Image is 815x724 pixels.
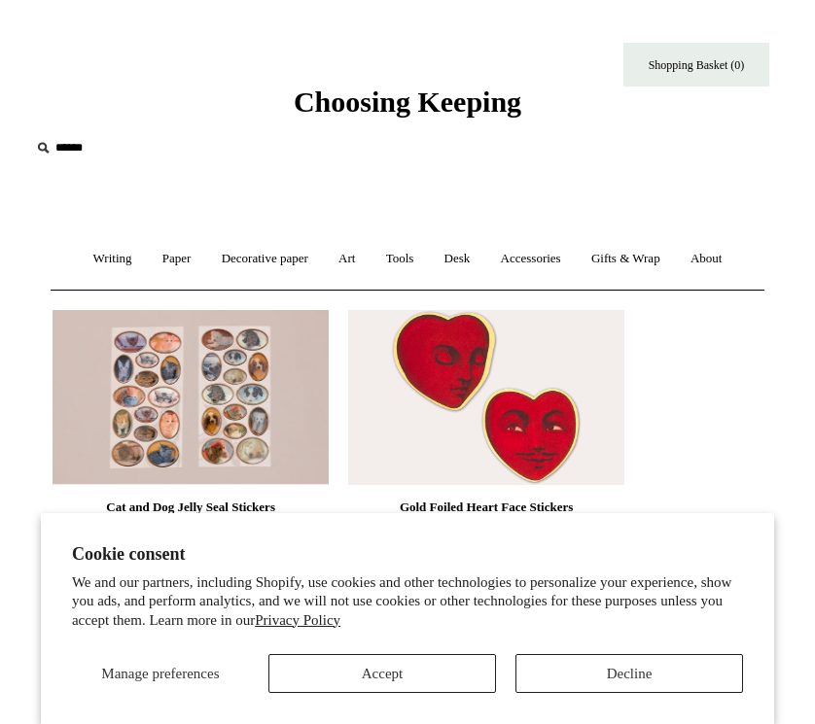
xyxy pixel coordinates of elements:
a: About [677,233,736,285]
a: Choosing Keeping [294,101,521,115]
h2: Cookie consent [72,544,743,565]
a: Shopping Basket (0) [623,43,769,86]
button: Manage preferences [72,654,249,693]
span: Choosing Keeping [294,86,521,118]
a: Gifts & Wrap [578,233,674,285]
a: Gold Foiled Heart Face Stickers Gold Foiled Heart Face Stickers [348,310,624,485]
a: Art [325,233,369,285]
span: Manage preferences [101,666,219,681]
a: Cat and Dog Jelly Seal Stickers £4.50 [53,496,329,575]
img: Cat and Dog Jelly Seal Stickers [53,310,329,485]
p: We and our partners, including Shopify, use cookies and other technologies to personalize your ex... [72,573,743,631]
div: Gold Foiled Heart Face Stickers [353,496,620,519]
a: Decorative paper [208,233,322,285]
a: Cat and Dog Jelly Seal Stickers Cat and Dog Jelly Seal Stickers [53,310,329,485]
a: Gold Foiled Heart Face Stickers £8.50 [348,496,624,575]
a: Writing [80,233,146,285]
a: Paper [149,233,205,285]
button: Decline [515,654,743,693]
a: Accessories [487,233,575,285]
div: Cat and Dog Jelly Seal Stickers [57,496,324,519]
a: Privacy Policy [255,612,340,628]
button: Accept [268,654,496,693]
a: Tools [372,233,428,285]
a: Desk [431,233,484,285]
img: Gold Foiled Heart Face Stickers [348,310,624,485]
